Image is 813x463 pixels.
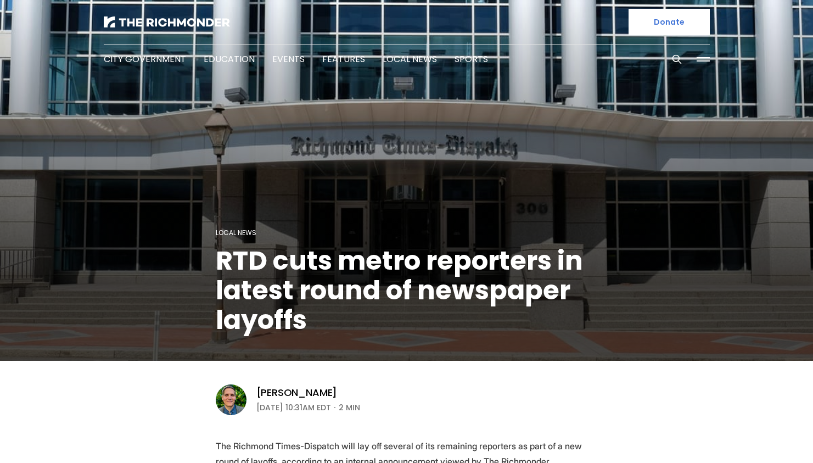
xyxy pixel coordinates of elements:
[272,53,305,65] a: Events
[216,384,246,415] img: Graham Moomaw
[322,53,365,65] a: Features
[669,51,685,68] button: Search this site
[216,246,598,335] h1: RTD cuts metro reporters in latest round of newspaper layoffs
[455,53,488,65] a: Sports
[339,401,360,414] span: 2 min
[256,386,338,399] a: [PERSON_NAME]
[104,16,230,27] img: The Richmonder
[383,53,437,65] a: Local News
[216,228,256,237] a: Local News
[256,401,331,414] time: [DATE] 10:31AM EDT
[629,9,710,35] a: Donate
[204,53,255,65] a: Education
[104,53,186,65] a: City Government
[720,409,813,463] iframe: portal-trigger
